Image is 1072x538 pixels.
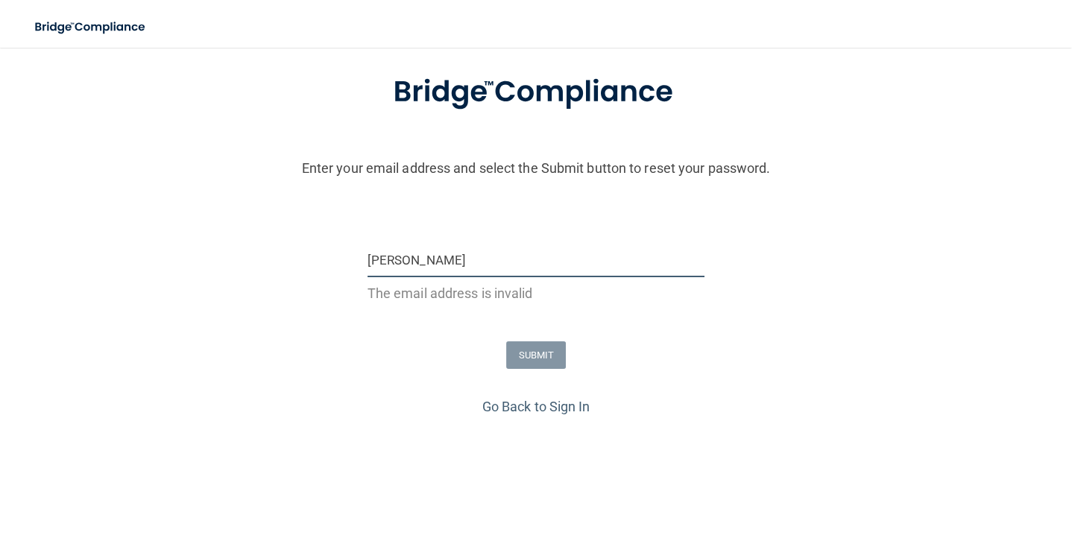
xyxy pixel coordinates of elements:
input: Email [368,244,705,277]
a: Go Back to Sign In [482,399,590,414]
img: bridge_compliance_login_screen.278c3ca4.svg [22,12,160,42]
button: SUBMIT [506,341,567,369]
p: The email address is invalid [368,281,705,306]
img: bridge_compliance_login_screen.278c3ca4.svg [362,54,710,131]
